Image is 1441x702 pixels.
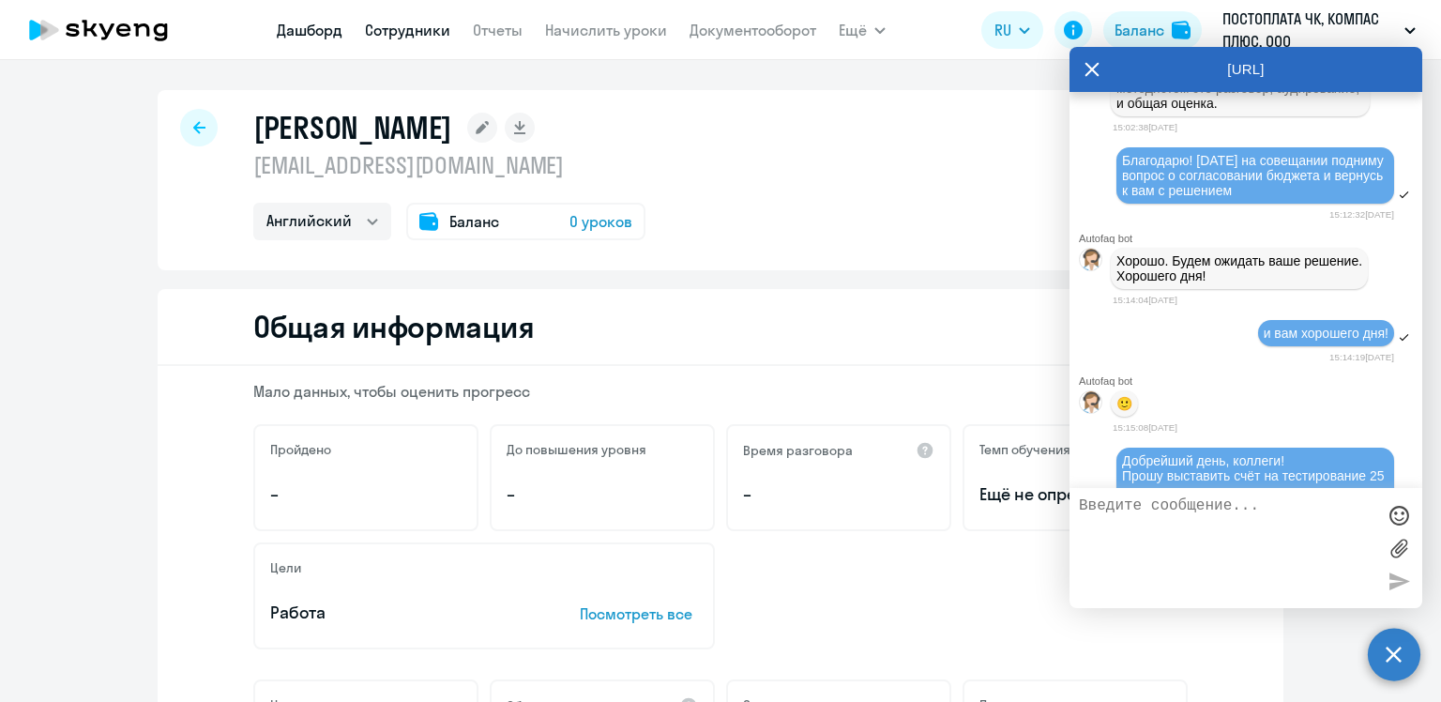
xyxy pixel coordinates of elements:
[253,381,1188,402] p: Мало данных, чтобы оценить прогресс
[1115,19,1164,41] div: Баланс
[839,11,886,49] button: Ещё
[1113,295,1177,305] time: 15:14:04[DATE]
[1122,153,1388,198] span: Благодарю! [DATE] на совещании подниму вопрос о согласовании бюджета и вернусь к вам с решением
[839,19,867,41] span: Ещё
[1329,352,1394,362] time: 15:14:19[DATE]
[1079,233,1422,244] div: Autofaq bot
[1222,8,1397,53] p: ПОСТОПЛАТА ЧК, КОМПАС ПЛЮС, ООО
[979,482,1171,507] span: Ещё не определён
[270,482,462,507] p: –
[270,559,301,576] h5: Цели
[1113,422,1177,433] time: 15:15:08[DATE]
[253,308,534,345] h2: Общая информация
[473,21,523,39] a: Отчеты
[994,19,1011,41] span: RU
[1113,122,1177,132] time: 15:02:38[DATE]
[270,601,522,625] p: Работа
[1103,11,1202,49] button: Балансbalance
[1264,326,1388,341] span: и вам хорошего дня!
[1080,249,1103,276] img: bot avatar
[1172,21,1191,39] img: balance
[1385,534,1413,562] label: Лимит 10 файлов
[270,441,331,458] h5: Пройдено
[743,442,853,459] h5: Время разговора
[1213,8,1425,53] button: ПОСТОПЛАТА ЧК, КОМПАС ПЛЮС, ООО
[743,482,934,507] p: –
[449,210,499,233] span: Баланс
[979,441,1070,458] h5: Темп обучения
[507,441,646,458] h5: До повышения уровня
[580,603,698,625] p: Посмотреть все
[1122,453,1388,498] span: Добрейший день, коллеги! Прошу выставить счёт на тестирование 25 чел. на уровень владения языком.
[253,150,645,180] p: [EMAIL_ADDRESS][DOMAIN_NAME]
[277,21,342,39] a: Дашборд
[1116,253,1362,283] p: Хорошо. Будем ожидать ваше решение. Хорошего дня!
[1329,209,1394,220] time: 15:12:32[DATE]
[1116,396,1132,411] p: 🙂
[690,21,816,39] a: Документооборот
[507,482,698,507] p: –
[1080,391,1103,419] img: bot avatar
[545,21,667,39] a: Начислить уроки
[1079,375,1422,387] div: Autofaq bot
[253,109,452,146] h1: [PERSON_NAME]
[569,210,632,233] span: 0 уроков
[365,21,450,39] a: Сотрудники
[981,11,1043,49] button: RU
